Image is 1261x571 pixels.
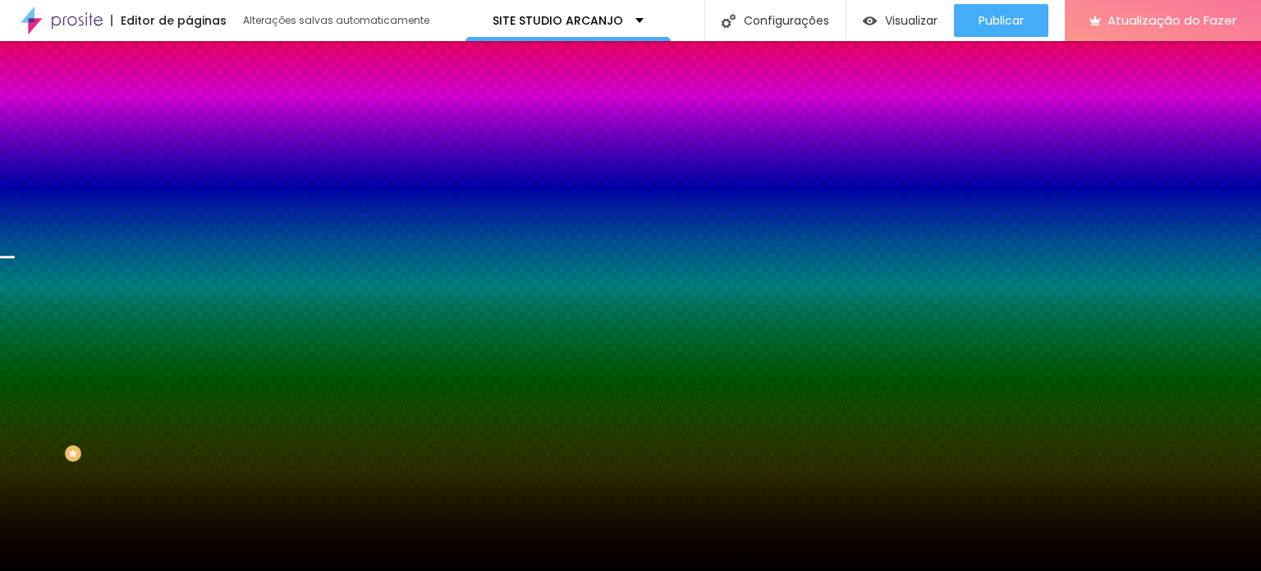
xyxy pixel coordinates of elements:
font: Visualizar [885,12,938,29]
font: SITE STUDIO ARCANJO [493,12,623,29]
font: Atualização do Fazer [1107,12,1236,29]
font: Alterações salvas automaticamente [243,13,429,27]
font: Publicar [979,12,1024,29]
img: Ícone [722,14,736,28]
button: Publicar [954,4,1048,37]
font: Editor de páginas [121,12,227,29]
img: view-1.svg [863,14,877,28]
button: Visualizar [846,4,954,37]
font: Configurações [744,12,829,29]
